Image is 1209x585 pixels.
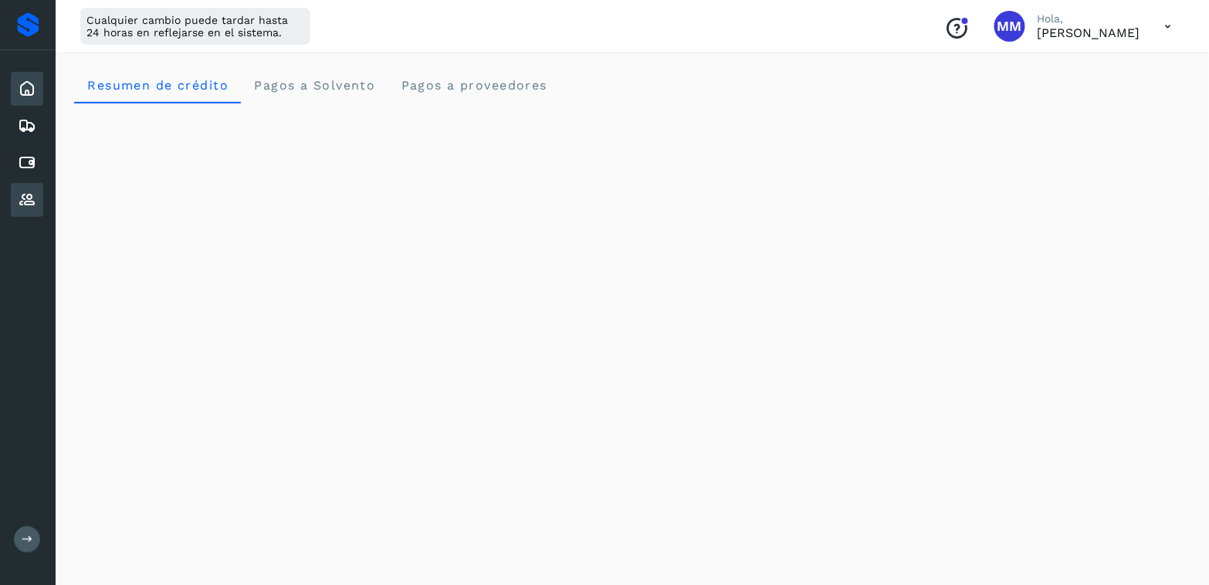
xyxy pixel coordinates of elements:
[80,8,310,45] div: Cualquier cambio puede tardar hasta 24 horas en reflejarse en el sistema.
[1038,12,1140,25] p: Hola,
[253,78,375,93] span: Pagos a Solvento
[86,78,229,93] span: Resumen de crédito
[11,72,43,106] div: Inicio
[400,78,547,93] span: Pagos a proveedores
[11,183,43,217] div: Proveedores
[11,109,43,143] div: Embarques
[11,146,43,180] div: Cuentas por pagar
[1038,25,1140,40] p: MANUEL MARCELINO HERNANDEZ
